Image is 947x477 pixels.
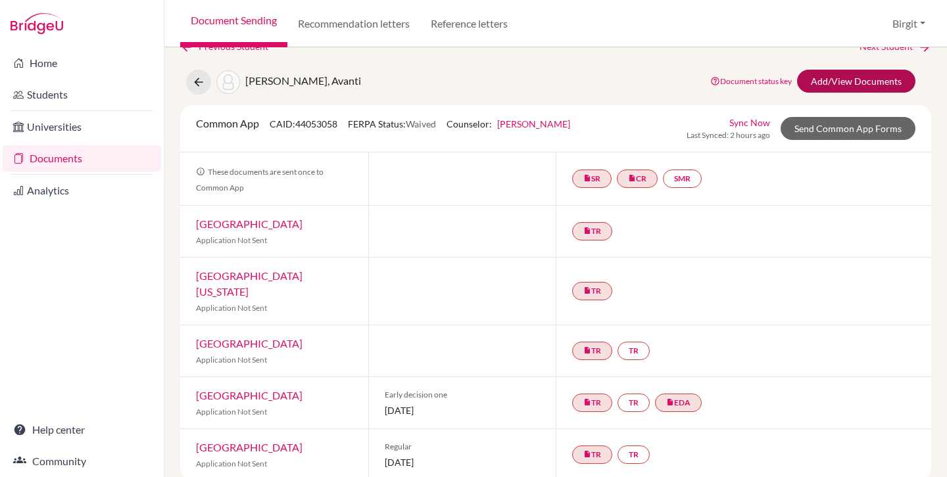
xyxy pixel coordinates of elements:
[196,337,303,350] a: [GEOGRAPHIC_DATA]
[583,286,591,294] i: insert_drive_file
[886,11,931,36] button: Birgit
[11,13,63,34] img: Bridge-U
[196,441,303,453] a: [GEOGRAPHIC_DATA]
[710,76,792,86] a: Document status key
[196,269,303,298] a: [GEOGRAPHIC_DATA][US_STATE]
[196,167,324,193] span: These documents are sent once to Common App
[572,222,612,240] a: insert_drive_fileTR
[196,235,267,245] span: Application Not Sent
[406,118,436,129] span: Waived
[572,342,612,360] a: insert_drive_fileTR
[497,118,570,129] a: [PERSON_NAME]
[618,445,650,464] a: TR
[447,118,570,129] span: Counselor:
[628,174,636,182] i: insert_drive_file
[583,174,591,182] i: insert_drive_file
[245,74,361,87] span: [PERSON_NAME], Avanti
[385,403,541,417] span: [DATE]
[617,170,658,188] a: insert_drive_fileCR
[572,394,612,412] a: insert_drive_fileTR
[583,227,591,235] i: insert_drive_file
[655,394,702,412] a: insert_drive_fileEDA
[196,303,267,313] span: Application Not Sent
[385,441,541,453] span: Regular
[196,407,267,417] span: Application Not Sent
[196,355,267,365] span: Application Not Sent
[583,450,591,458] i: insert_drive_file
[572,282,612,300] a: insert_drive_fileTR
[3,417,161,443] a: Help center
[687,129,770,141] span: Last Synced: 2 hours ago
[3,50,161,76] a: Home
[385,455,541,469] span: [DATE]
[583,346,591,354] i: insert_drive_file
[196,117,259,129] span: Common App
[663,170,702,188] a: SMR
[3,114,161,140] a: Universities
[385,389,541,401] span: Early decision one
[196,217,303,230] a: [GEOGRAPHIC_DATA]
[196,389,303,401] a: [GEOGRAPHIC_DATA]
[618,342,650,360] a: TR
[729,116,770,129] a: Sync Now
[3,145,161,171] a: Documents
[3,81,161,108] a: Students
[781,117,915,140] a: Send Common App Forms
[270,118,337,129] span: CAID: 44053058
[618,394,650,412] a: TR
[3,448,161,474] a: Community
[583,398,591,406] i: insert_drive_file
[666,398,674,406] i: insert_drive_file
[797,70,915,93] a: Add/View Documents
[572,170,612,188] a: insert_drive_fileSR
[3,177,161,204] a: Analytics
[196,459,267,468] span: Application Not Sent
[348,118,436,129] span: FERPA Status:
[572,445,612,464] a: insert_drive_fileTR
